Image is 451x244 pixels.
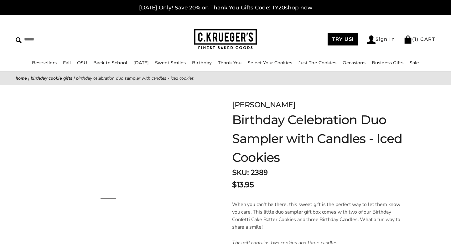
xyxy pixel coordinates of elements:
a: Occasions [343,60,365,66]
span: | [28,75,29,81]
input: Search [16,34,114,44]
a: Sign In [367,35,395,44]
img: Search [16,37,22,43]
span: Birthday Celebration Duo Sampler with Candles - Iced Cookies [76,75,194,81]
nav: breadcrumbs [16,75,435,82]
a: Fall [63,60,71,66]
a: Thank You [218,60,241,66]
span: $13.95 [232,179,254,190]
p: When you can't be there, this sweet gift is the perfect way to let them know you care. This littl... [232,201,403,231]
a: Sweet Smiles [155,60,186,66]
img: Bag [404,35,412,44]
a: [DATE] [133,60,149,66]
a: Birthday Cookie Gifts [31,75,72,81]
a: TRY US! [328,33,358,45]
a: (1) CART [404,36,435,42]
a: Just The Cookies [298,60,336,66]
span: shop now [285,4,312,11]
a: Bestsellers [32,60,57,66]
span: | [74,75,75,81]
span: 1 [414,36,417,42]
a: Birthday [192,60,212,66]
a: Back to School [93,60,127,66]
strong: SKU: [232,167,249,178]
a: Sale [410,60,419,66]
div: [PERSON_NAME] [232,99,420,110]
a: Business Gifts [372,60,403,66]
img: Account [367,35,376,44]
span: 2389 [251,167,267,178]
img: C.KRUEGER'S [194,29,257,50]
a: Home [16,75,27,81]
a: Select Your Cookies [248,60,292,66]
a: OSU [77,60,87,66]
h1: Birthday Celebration Duo Sampler with Candles - Iced Cookies [232,110,420,167]
a: [DATE] Only! Save 20% on Thank You Gifts Code: TY20shop now [139,4,312,11]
